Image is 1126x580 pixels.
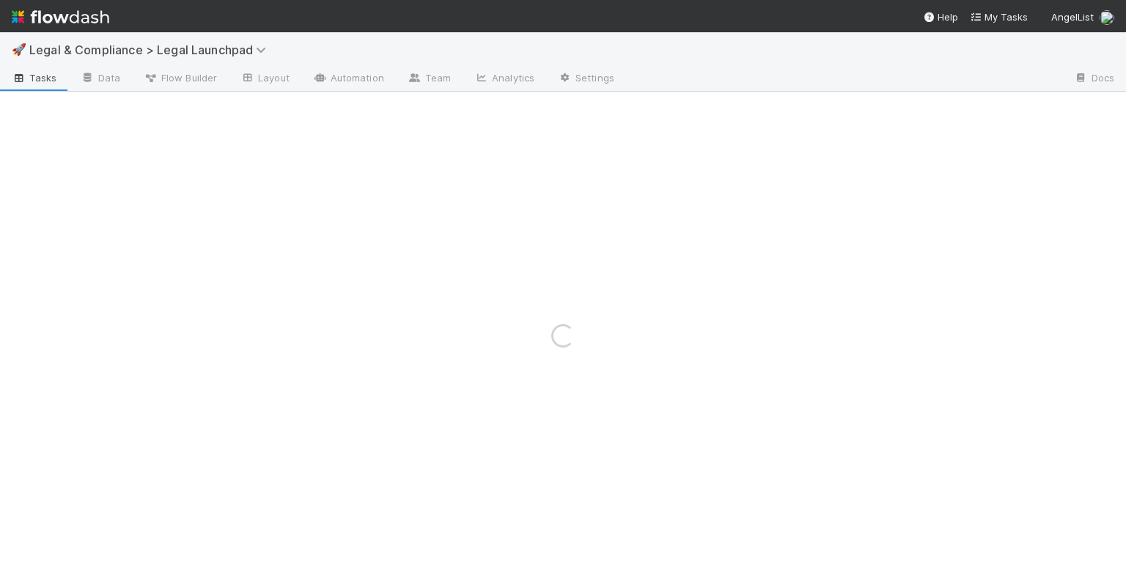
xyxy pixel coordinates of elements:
[970,11,1028,23] span: My Tasks
[144,70,217,85] span: Flow Builder
[69,67,132,91] a: Data
[12,70,57,85] span: Tasks
[970,10,1028,24] a: My Tasks
[301,67,396,91] a: Automation
[396,67,463,91] a: Team
[132,67,229,91] a: Flow Builder
[923,10,958,24] div: Help
[12,4,109,29] img: logo-inverted-e16ddd16eac7371096b0.svg
[12,43,26,56] span: 🚀
[229,67,301,91] a: Layout
[29,43,273,57] span: Legal & Compliance > Legal Launchpad
[1051,11,1094,23] span: AngelList
[463,67,546,91] a: Analytics
[546,67,626,91] a: Settings
[1100,10,1114,25] img: avatar_ba76ddef-3fd0-4be4-9bc3-126ad567fcd5.png
[1062,67,1126,91] a: Docs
